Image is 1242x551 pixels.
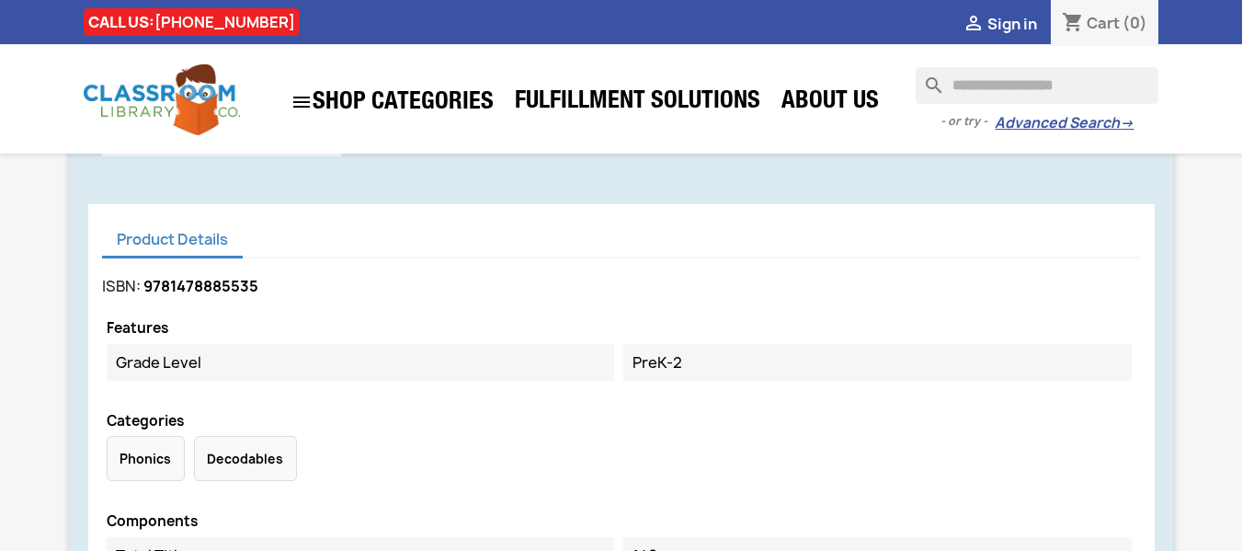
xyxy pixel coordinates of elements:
[995,114,1134,132] a: Advanced Search→
[916,67,938,89] i: search
[940,112,995,131] span: - or try -
[987,14,1037,34] span: Sign in
[1122,13,1147,33] span: (0)
[916,67,1158,104] input: Search
[102,277,141,295] label: ISBN:
[194,436,297,481] div: Decodables
[963,14,1037,34] a:  Sign in
[1087,13,1120,33] span: Cart
[506,85,769,121] a: Fulfillment Solutions
[107,514,1141,530] p: Components
[84,64,240,135] img: Classroom Library Company
[102,223,243,258] a: Product Details
[107,414,1141,430] p: Categories
[107,436,185,481] div: Phonics
[963,14,985,36] i: 
[1120,114,1134,132] span: →
[84,8,300,36] div: CALL US:
[772,85,888,121] a: About Us
[281,82,503,122] a: SHOP CATEGORIES
[107,344,615,381] dt: Grade Level
[143,276,258,296] span: 9781478885535
[154,12,295,32] a: [PHONE_NUMBER]
[291,91,313,113] i: 
[107,321,1141,337] p: Features
[623,344,1132,381] dd: PreK-2
[1062,13,1084,35] i: shopping_cart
